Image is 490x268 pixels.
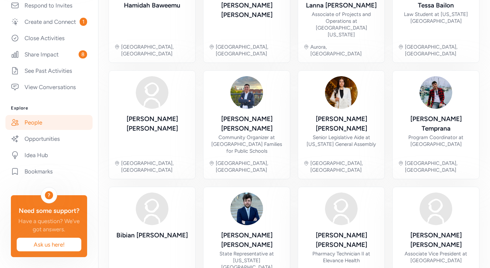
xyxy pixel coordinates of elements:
a: Share Impact8 [5,47,93,62]
div: [GEOGRAPHIC_DATA], [GEOGRAPHIC_DATA] [121,160,190,173]
div: Law Student at [US_STATE][GEOGRAPHIC_DATA] [398,11,474,24]
img: Avatar [325,76,358,109]
span: 1 [80,18,87,26]
div: Associate Vice President at [GEOGRAPHIC_DATA] [398,250,474,264]
div: [PERSON_NAME] [PERSON_NAME] [209,231,284,250]
div: [GEOGRAPHIC_DATA], [GEOGRAPHIC_DATA] [121,44,190,57]
div: [GEOGRAPHIC_DATA], [GEOGRAPHIC_DATA] [405,160,474,173]
div: [PERSON_NAME] Temprana [398,114,474,133]
div: [PERSON_NAME] [PERSON_NAME] [209,114,284,133]
div: [PERSON_NAME] [PERSON_NAME] [304,231,379,250]
span: Ask us here! [22,240,76,249]
div: Associate of Projects and Operations at [GEOGRAPHIC_DATA] [US_STATE] [304,11,379,38]
div: [PERSON_NAME] [PERSON_NAME] [398,231,474,250]
button: Ask us here! [16,237,82,252]
h3: Explore [11,105,87,111]
img: Avatar [420,76,452,109]
div: Need some support? [16,206,82,216]
div: Bibian [PERSON_NAME] [116,231,188,240]
span: 8 [79,50,87,58]
a: People [5,115,93,130]
img: Avatar [325,192,358,225]
img: Avatar [230,76,263,109]
img: Avatar [136,76,168,109]
a: Create and Connect1 [5,14,93,29]
a: Bookmarks [5,164,93,179]
div: Program Coordinator at [GEOGRAPHIC_DATA] [398,134,474,148]
img: Avatar [136,192,168,225]
a: Opportunities [5,131,93,146]
div: [PERSON_NAME] [PERSON_NAME] [304,114,379,133]
div: [PERSON_NAME] [PERSON_NAME] [209,1,284,20]
div: [GEOGRAPHIC_DATA], [GEOGRAPHIC_DATA] [216,44,284,57]
img: Avatar [420,192,452,225]
div: Senior Legislative Aide at [US_STATE] General Assembly [304,134,379,148]
div: [PERSON_NAME] [PERSON_NAME] [114,114,190,133]
div: [GEOGRAPHIC_DATA], [GEOGRAPHIC_DATA] [310,160,379,173]
a: Close Activities [5,31,93,46]
img: Avatar [230,192,263,225]
div: Lanna [PERSON_NAME] [306,1,377,10]
div: ? [45,191,53,199]
div: Tessa Bailon [418,1,454,10]
div: Community Organizer at [GEOGRAPHIC_DATA] Families for Public Schools [209,134,284,154]
div: Hamidah Baweemu [124,1,180,10]
div: [GEOGRAPHIC_DATA], [GEOGRAPHIC_DATA] [216,160,284,173]
div: Pharmacy Technician II at Elevance Health [304,250,379,264]
div: Aurora, [GEOGRAPHIC_DATA] [310,44,379,57]
a: See Past Activities [5,63,93,78]
div: Have a question? We've got answers. [16,217,82,233]
div: [GEOGRAPHIC_DATA], [GEOGRAPHIC_DATA] [405,44,474,57]
a: Idea Hub [5,148,93,163]
a: View Conversations [5,80,93,95]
